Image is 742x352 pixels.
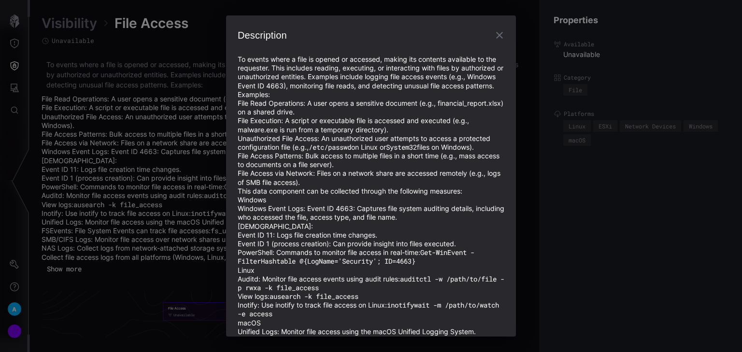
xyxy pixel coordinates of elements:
p: Linux [238,266,504,275]
li: [DEMOGRAPHIC_DATA]: [238,222,504,249]
code: fs_usage | grep open [407,336,484,345]
p: macOS [238,319,504,327]
li: File Access via Network: Files on a network share are accessed remotely (e.g., logs of SMB file a... [238,169,504,186]
li: Auditd: Monitor file access events using audit rules: [238,275,504,292]
code: ausearch -k file_access [270,292,358,301]
li: Unified Logs: Monitor file access using the macOS Unified Logging System. [238,327,504,336]
li: Event ID 1 (process creation): Can provide insight into files executed. [238,239,504,248]
code: inotifywait -m /path/to/watch -e access [238,300,499,318]
li: View logs: [238,292,504,301]
p: To events where a file is opened or accessed, making its contents available to the requester. Thi... [238,55,504,99]
li: Event ID 11: Logs file creation time changes. [238,231,504,239]
li: File Access Patterns: Bulk access to multiple files in a short time (e.g., mass access to documen... [238,152,504,169]
h2: Description [238,27,504,43]
li: Unauthorized File Access: An unauthorized user attempts to access a protected configuration file ... [238,134,504,152]
li: Inotify: Use inotify to track file access on Linux: [238,301,504,318]
code: Get-WinEvent -FilterHashtable @{LogName='Security'; ID=4663} [238,248,474,266]
p: This data component can be collected through the following measures: [238,187,504,196]
li: PowerShell: Commands to monitor file access in real-time: [238,248,504,266]
code: /etc/passwd [309,142,351,152]
li: File Read Operations: A user opens a sensitive document (e.g., financial_report.xlsx) on a shared... [238,99,504,116]
li: Windows Event Logs: Event ID 4663: Captures file system auditing details, including who accessed ... [238,204,504,222]
li: FSEvents: File System Events can track file accesses: [238,336,504,345]
p: Windows [238,196,504,204]
code: auditctl -w /path/to/file -p rwxa -k file_access [238,274,504,292]
code: System32 [386,142,417,152]
li: File Execution: A script or executable file is accessed and executed (e.g., malware.exe is run fr... [238,116,504,134]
